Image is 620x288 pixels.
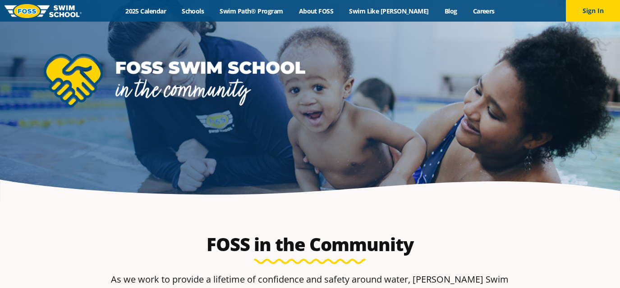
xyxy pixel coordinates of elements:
[187,234,432,255] h2: FOSS in the Community
[212,7,291,15] a: Swim Path® Program
[436,7,465,15] a: Blog
[174,7,212,15] a: Schools
[118,7,174,15] a: 2025 Calendar
[291,7,341,15] a: About FOSS
[341,7,437,15] a: Swim Like [PERSON_NAME]
[465,7,502,15] a: Careers
[5,4,82,18] img: FOSS Swim School Logo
